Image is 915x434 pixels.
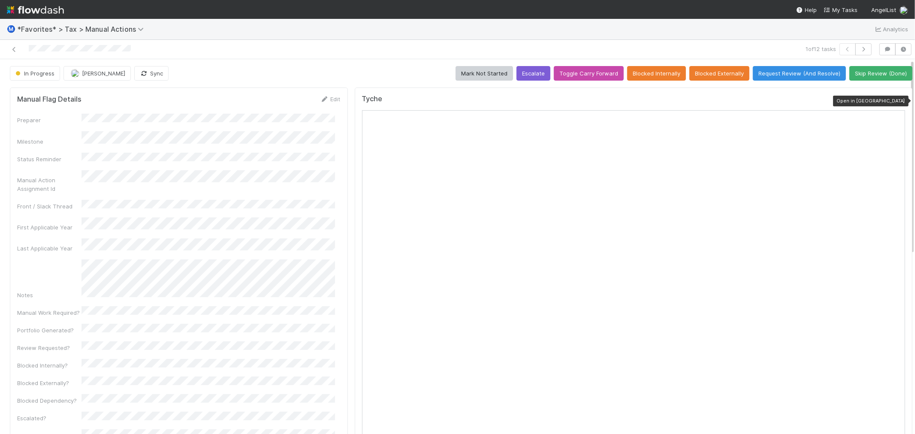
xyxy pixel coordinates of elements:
div: Portfolio Generated? [17,326,82,335]
span: [PERSON_NAME] [82,70,125,77]
div: Preparer [17,116,82,124]
div: Manual Work Required? [17,308,82,317]
h5: Tyche [362,95,383,103]
div: Blocked Externally? [17,379,82,387]
a: Edit [320,96,341,102]
div: Last Applicable Year [17,244,82,253]
div: Escalated? [17,414,82,422]
span: AngelList [871,6,896,13]
button: Request Review (And Resolve) [753,66,846,81]
span: Ⓜ️ [7,25,15,33]
div: Review Requested? [17,344,82,352]
div: Blocked Internally? [17,361,82,370]
button: Escalate [516,66,550,81]
button: Toggle Carry Forward [554,66,624,81]
a: My Tasks [824,6,858,14]
button: Skip Review (Done) [849,66,912,81]
div: Blocked Dependency? [17,396,82,405]
div: Help [796,6,817,14]
img: logo-inverted-e16ddd16eac7371096b0.svg [7,3,64,17]
img: avatar_d45d11ee-0024-4901-936f-9df0a9cc3b4e.png [71,69,79,78]
button: Mark Not Started [456,66,513,81]
button: Blocked Internally [627,66,686,81]
div: Status Reminder [17,155,82,163]
button: Sync [134,66,169,81]
span: My Tasks [824,6,858,13]
button: Blocked Externally [689,66,749,81]
div: First Applicable Year [17,223,82,232]
span: 1 of 12 tasks [806,45,836,53]
a: Analytics [874,24,908,34]
h5: Manual Flag Details [17,95,82,104]
div: Manual Action Assignment Id [17,176,82,193]
div: Front / Slack Thread [17,202,82,211]
div: Notes [17,291,82,299]
button: [PERSON_NAME] [63,66,131,81]
div: Milestone [17,137,82,146]
span: *Favorites* > Tax > Manual Actions [17,25,148,33]
img: avatar_de77a991-7322-4664-a63d-98ba485ee9e0.png [900,6,908,15]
